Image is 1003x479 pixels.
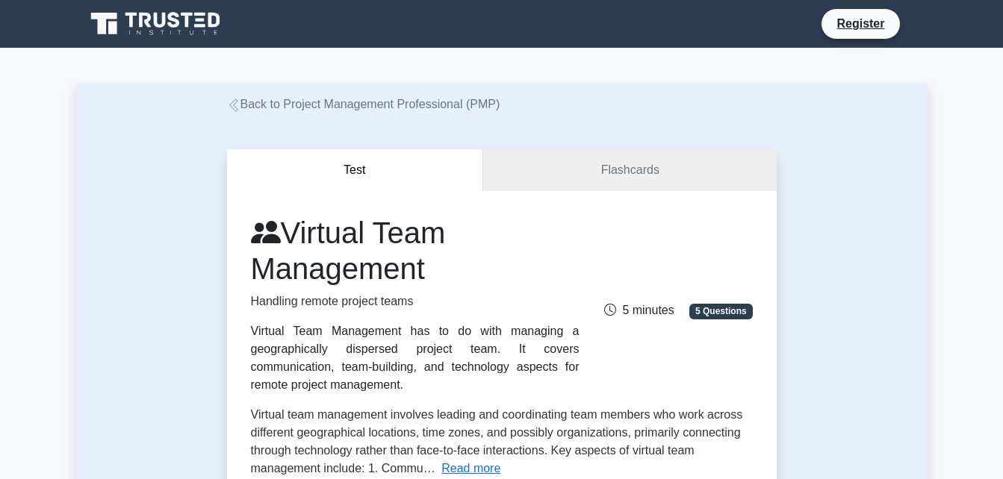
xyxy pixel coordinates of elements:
[251,408,743,475] span: Virtual team management involves leading and coordinating team members who work across different ...
[689,304,752,319] span: 5 Questions
[441,460,500,478] button: Read more
[483,149,776,192] a: Flashcards
[827,14,893,33] a: Register
[251,322,580,394] div: Virtual Team Management has to do with managing a geographically dispersed project team. It cover...
[604,304,674,316] span: 5 minutes
[251,215,580,287] h1: Virtual Team Management
[251,292,580,310] p: Handling remote project teams
[227,98,500,110] a: Back to Project Management Professional (PMP)
[227,149,484,192] button: Test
